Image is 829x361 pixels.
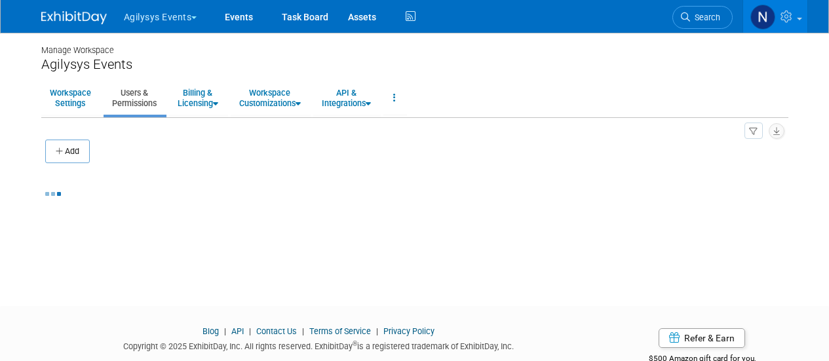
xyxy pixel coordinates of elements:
a: WorkspaceSettings [41,82,100,114]
a: Contact Us [256,326,297,336]
span: Search [690,12,720,22]
a: API [231,326,244,336]
div: Copyright © 2025 ExhibitDay, Inc. All rights reserved. ExhibitDay is a registered trademark of Ex... [41,337,597,352]
a: Refer & Earn [659,328,745,348]
a: Privacy Policy [383,326,434,336]
a: Users &Permissions [104,82,165,114]
span: | [246,326,254,336]
a: Search [672,6,733,29]
a: Blog [202,326,219,336]
span: | [299,326,307,336]
img: loading... [45,192,61,196]
a: API &Integrations [313,82,379,114]
a: WorkspaceCustomizations [231,82,309,114]
button: Add [45,140,90,163]
sup: ® [353,340,357,347]
img: ExhibitDay [41,11,107,24]
span: | [221,326,229,336]
a: Terms of Service [309,326,371,336]
a: Billing &Licensing [169,82,227,114]
span: | [373,326,381,336]
div: Manage Workspace [41,33,788,56]
img: Natalie Morin [750,5,775,29]
div: Agilysys Events [41,56,788,73]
